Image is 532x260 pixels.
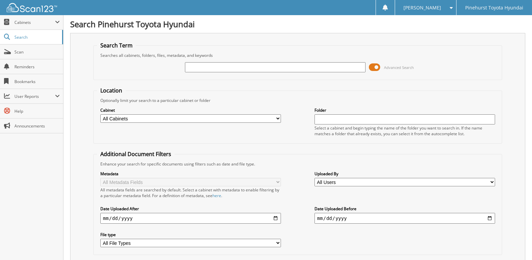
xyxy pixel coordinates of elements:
span: Help [14,108,60,114]
a: here [212,193,221,198]
h1: Search Pinehurst Toyota Hyundai [70,18,525,30]
div: Select a cabinet and begin typing the name of the folder you want to search in. If the name match... [315,125,495,137]
label: Metadata [100,171,281,177]
legend: Additional Document Filters [97,150,175,158]
legend: Location [97,87,126,94]
label: Date Uploaded Before [315,206,495,212]
span: Advanced Search [384,65,414,70]
label: Cabinet [100,107,281,113]
span: Cabinets [14,20,55,25]
label: Date Uploaded After [100,206,281,212]
img: scan123-logo-white.svg [7,3,57,12]
label: File type [100,232,281,237]
div: All metadata fields are searched by default. Select a cabinet with metadata to enable filtering b... [100,187,281,198]
span: Scan [14,49,60,55]
label: Folder [315,107,495,113]
div: Optionally limit your search to a particular cabinet or folder [97,98,498,103]
label: Uploaded By [315,171,495,177]
span: Reminders [14,64,60,70]
div: Searches all cabinets, folders, files, metadata, and keywords [97,52,498,58]
span: User Reports [14,94,55,99]
span: [PERSON_NAME] [403,6,441,10]
span: Bookmarks [14,79,60,84]
span: Announcements [14,123,60,129]
div: Enhance your search for specific documents using filters such as date and file type. [97,161,498,167]
span: Pinehurst Toyota Hyundai [465,6,523,10]
span: Search [14,34,59,40]
input: end [315,213,495,224]
input: start [100,213,281,224]
legend: Search Term [97,42,136,49]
